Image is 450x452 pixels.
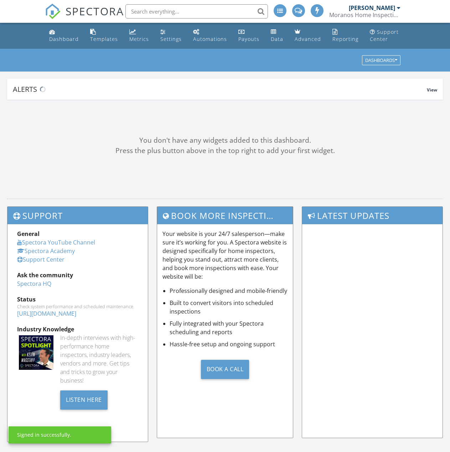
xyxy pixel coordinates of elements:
[236,26,262,46] a: Payouts
[370,28,399,42] div: Support Center
[125,4,268,19] input: Search everything...
[302,207,443,224] h3: Latest Updates
[170,287,288,295] li: Professionally designed and mobile-friendly
[170,299,288,316] li: Built to convert visitors into scheduled inspections
[427,87,437,93] span: View
[268,26,286,46] a: Data
[60,333,138,385] div: In-depth interviews with high-performance home inspectors, industry leaders, vendors and more. Ge...
[13,84,427,94] div: Alerts
[19,335,53,370] img: Spectoraspolightmain
[60,390,108,410] div: Listen Here
[160,36,182,42] div: Settings
[17,238,95,246] a: Spectora YouTube Channel
[17,310,76,317] a: [URL][DOMAIN_NAME]
[7,146,443,156] div: Press the plus button above in the top right to add your first widget.
[170,340,288,348] li: Hassle-free setup and ongoing support
[157,207,293,224] h3: Book More Inspections
[170,319,288,336] li: Fully integrated with your Spectora scheduling and reports
[190,26,230,46] a: Automations (Advanced)
[17,295,138,304] div: Status
[17,431,71,438] div: Signed in successfully.
[126,26,152,46] a: Metrics
[17,256,64,263] a: Support Center
[49,36,79,42] div: Dashboard
[367,26,403,46] a: Support Center
[87,26,121,46] a: Templates
[90,36,118,42] div: Templates
[332,36,358,42] div: Reporting
[162,354,288,384] a: Book a Call
[66,4,124,19] span: SPECTORA
[17,247,75,255] a: Spectora Academy
[329,11,400,19] div: Moranos Home Inspections LLC
[162,230,288,281] p: Your website is your 24/7 salesperson—make sure it’s working for you. A Spectora website is desig...
[17,325,138,333] div: Industry Knowledge
[365,58,397,63] div: Dashboards
[330,26,361,46] a: Reporting
[271,36,283,42] div: Data
[17,271,138,279] div: Ask the community
[7,207,148,224] h3: Support
[201,360,249,379] div: Book a Call
[45,4,61,19] img: The Best Home Inspection Software - Spectora
[349,4,395,11] div: [PERSON_NAME]
[17,304,138,309] div: Check system performance and scheduled maintenance.
[157,26,185,46] a: Settings
[129,36,149,42] div: Metrics
[295,36,321,42] div: Advanced
[17,280,51,288] a: Spectora HQ
[193,36,227,42] div: Automations
[17,230,40,238] strong: General
[292,26,324,46] a: Advanced
[7,135,443,146] div: You don't have any widgets added to this dashboard.
[60,395,108,403] a: Listen Here
[238,36,259,42] div: Payouts
[362,56,400,65] button: Dashboards
[46,26,82,46] a: Dashboard
[45,10,124,25] a: SPECTORA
